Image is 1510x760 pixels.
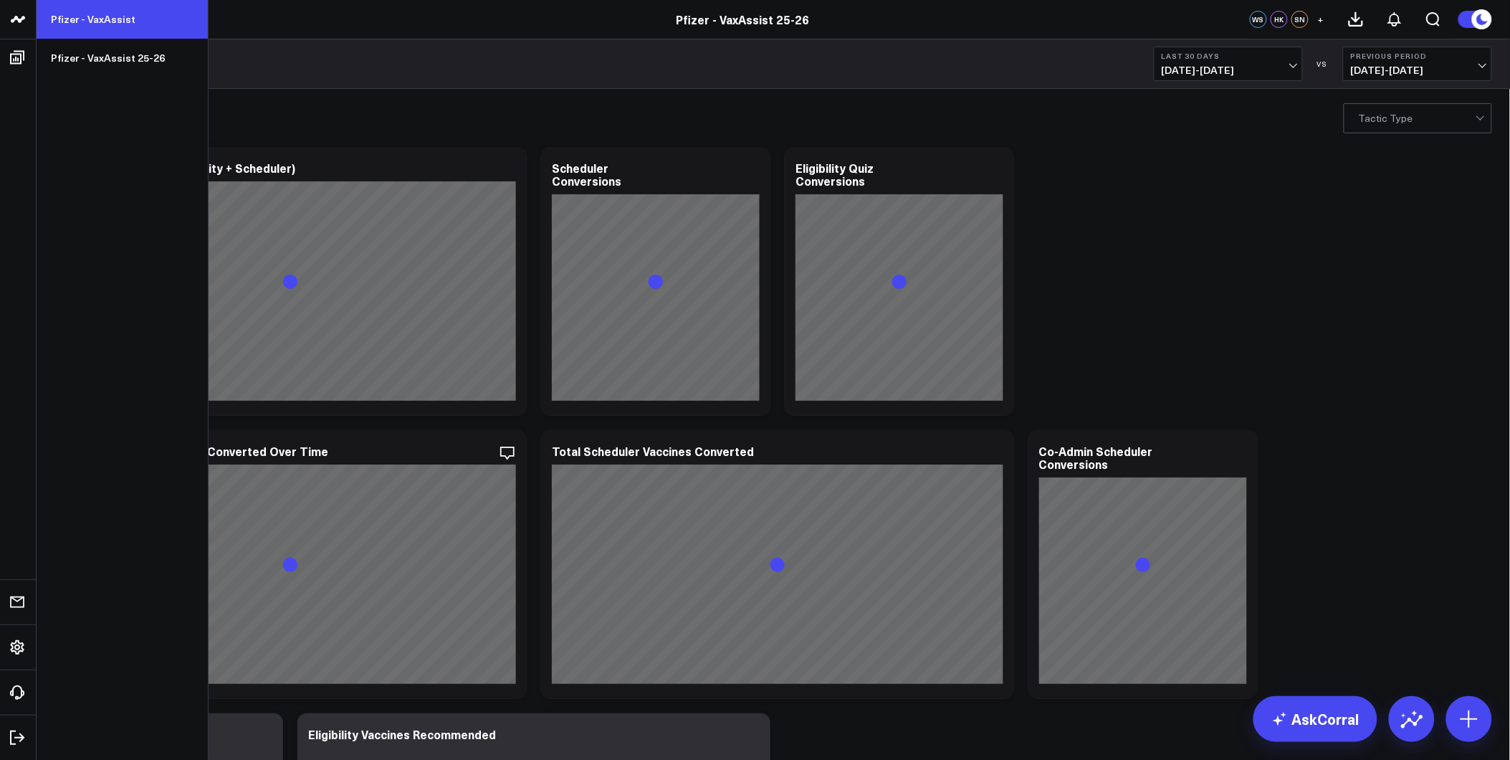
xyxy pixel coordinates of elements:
div: Eligibility Vaccines Recommended [308,726,496,742]
a: Pfizer - VaxAssist 25-26 [676,11,809,27]
div: Co-Admin Scheduler Conversions [1039,443,1153,472]
div: VS [1310,60,1336,68]
b: Last 30 Days [1162,52,1295,60]
div: Scheduler Conversions [552,160,621,189]
div: Eligibility Quiz Conversions [795,160,874,189]
a: Log Out [4,725,32,751]
span: [DATE] - [DATE] [1351,65,1484,76]
span: [DATE] - [DATE] [1162,65,1295,76]
div: SN [1291,11,1309,28]
b: Previous Period [1351,52,1484,60]
div: HK [1271,11,1288,28]
button: + [1312,11,1329,28]
button: Last 30 Days[DATE]-[DATE] [1154,47,1303,81]
a: Pfizer - VaxAssist 25-26 [37,39,208,77]
div: Total Scheduler Vaccines Converted [552,443,754,459]
div: WS [1250,11,1267,28]
span: + [1318,14,1324,24]
button: Previous Period[DATE]-[DATE] [1343,47,1492,81]
a: AskCorral [1253,696,1377,742]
